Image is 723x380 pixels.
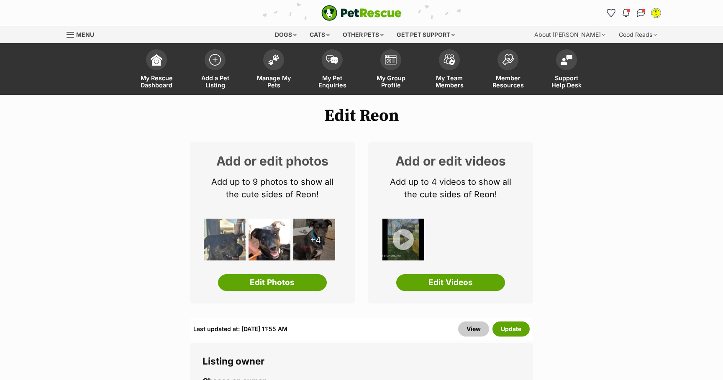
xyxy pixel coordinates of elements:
[502,54,514,65] img: member-resources-icon-8e73f808a243e03378d46382f2149f9095a855e16c252ad45f914b54edf8863c.svg
[127,45,186,95] a: My Rescue Dashboard
[634,6,648,20] a: Conversations
[381,155,520,167] h2: Add or edit videos
[204,219,246,260] img: ehhf561ayep81lbxvyb9.jpg
[313,74,351,89] span: My Pet Enquiries
[337,26,390,43] div: Other pets
[604,6,618,20] a: Favourites
[196,74,234,89] span: Add a Pet Listing
[76,31,94,38] span: Menu
[652,9,660,17] img: Cathy Craw profile pic
[372,74,410,89] span: My Group Profile
[151,54,162,66] img: dashboard-icon-eb2f2d2d3e046f16d808141f083e7271f6b2e854fb5c12c21221c1fb7104beca.svg
[444,54,455,65] img: team-members-icon-5396bd8760b3fe7c0b43da4ab00e1e3bb1a5d9ba89233759b79545d2d3fc5d0d.svg
[269,26,303,43] div: Dogs
[458,321,489,337] a: View
[293,219,335,260] div: +4
[604,6,663,20] ul: Account quick links
[489,74,527,89] span: Member Resources
[193,321,287,337] div: Last updated at: [DATE] 11:55 AM
[637,9,646,17] img: chat-41dd97257d64d25036548639549fe6c8038ab92f7586957e7f3b1b290dea8141.svg
[304,26,336,43] div: Cats
[255,74,292,89] span: Manage My Pets
[67,26,100,41] a: Menu
[623,9,629,17] img: notifications-46538b983faf8c2785f20acdc204bb7945ddae34d4c08c2a6579f10ce5e182be.svg
[138,74,175,89] span: My Rescue Dashboard
[613,26,663,43] div: Good Reads
[326,55,338,64] img: pet-enquiries-icon-7e3ad2cf08bfb03b45e93fb7055b45f3efa6380592205ae92323e6603595dc1f.svg
[649,6,663,20] button: My account
[391,26,461,43] div: Get pet support
[209,54,221,66] img: add-pet-listing-icon-0afa8454b4691262ce3f59096e99ab1cd57d4a30225e0717b998d2c9b9846f56.svg
[561,55,572,65] img: help-desk-icon-fdf02630f3aa405de69fd3d07c3f3aa587a6932b1a1747fa1d2bba05be0121f9.svg
[361,45,420,95] a: My Group Profile
[528,26,611,43] div: About [PERSON_NAME]
[479,45,537,95] a: Member Resources
[492,321,530,337] button: Update
[321,5,402,21] img: logo-e224e6f780fb5917bec1dbf3a21bbac754714ae5b6737aabdf751b685950b380.svg
[203,176,342,201] p: Add up to 9 photos to show all the cute sides of Reon!
[381,176,520,201] p: Add up to 4 videos to show all the cute sides of Reon!
[244,45,303,95] a: Manage My Pets
[268,54,279,65] img: manage-my-pets-icon-02211641906a0b7f246fdf0571729dbe1e7629f14944591b6c1af311fb30b64b.svg
[420,45,479,95] a: My Team Members
[431,74,468,89] span: My Team Members
[186,45,244,95] a: Add a Pet Listing
[218,274,327,291] a: Edit Photos
[249,219,290,260] img: upqhnorphzbtviyqlwyy.jpg
[548,74,585,89] span: Support Help Desk
[203,155,342,167] h2: Add or edit photos
[619,6,633,20] button: Notifications
[385,55,397,65] img: group-profile-icon-3fa3cf56718a62981997c0bc7e787c4b2cf8bcc04b72c1350f741eb67cf2f40e.svg
[303,45,361,95] a: My Pet Enquiries
[382,219,424,260] img: hgb3p6ev679qwn5ek1nx.jpg
[321,5,402,21] a: PetRescue
[537,45,596,95] a: Support Help Desk
[203,355,264,367] span: Listing owner
[396,274,505,291] a: Edit Videos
